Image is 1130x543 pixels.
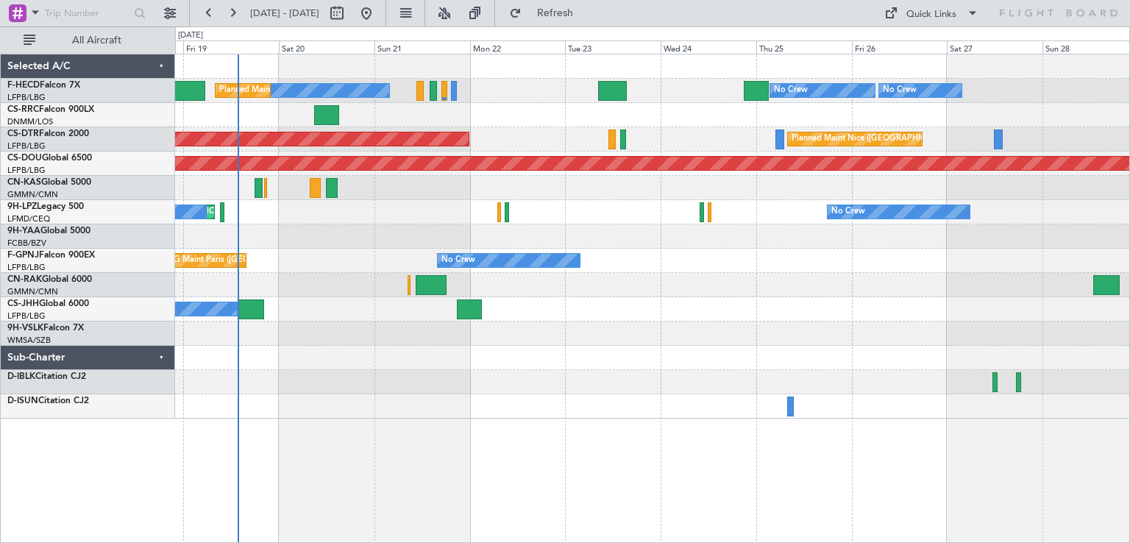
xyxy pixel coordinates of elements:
div: AOG Maint Paris ([GEOGRAPHIC_DATA]) [161,249,316,271]
a: CS-JHHGlobal 6000 [7,299,89,308]
button: Refresh [502,1,591,25]
a: FCBB/BZV [7,238,46,249]
span: F-HECD [7,81,40,90]
span: CS-DOU [7,154,42,163]
div: No Crew [774,79,808,102]
div: No Crew [883,79,917,102]
a: GMMN/CMN [7,286,58,297]
div: Quick Links [906,7,956,22]
a: F-GPNJFalcon 900EX [7,251,95,260]
a: D-IBLKCitation CJ2 [7,372,86,381]
a: CN-KASGlobal 5000 [7,178,91,187]
a: DNMM/LOS [7,116,53,127]
a: LFPB/LBG [7,262,46,273]
div: [DATE] [178,29,203,42]
button: Quick Links [877,1,986,25]
a: CS-DOUGlobal 6500 [7,154,92,163]
div: Tue 23 [565,40,661,54]
div: Planned Maint Nice ([GEOGRAPHIC_DATA]) [792,128,956,150]
a: CS-RRCFalcon 900LX [7,105,94,114]
a: LFMD/CEQ [7,213,50,224]
input: Trip Number [45,2,129,24]
div: No Crew [831,201,865,223]
a: LFPB/LBG [7,310,46,322]
span: Refresh [525,8,586,18]
a: GMMN/CMN [7,189,58,200]
a: LFPB/LBG [7,141,46,152]
div: Sat 20 [279,40,374,54]
div: Sun 21 [374,40,470,54]
div: Fri 26 [852,40,948,54]
div: Fri 19 [183,40,279,54]
a: 9H-LPZLegacy 500 [7,202,84,211]
a: LFPB/LBG [7,165,46,176]
span: [DATE] - [DATE] [250,7,319,20]
div: Mon 22 [470,40,566,54]
a: LFPB/LBG [7,92,46,103]
span: D-ISUN [7,397,38,405]
button: All Aircraft [16,29,160,52]
span: 9H-YAA [7,227,40,235]
span: CS-DTR [7,129,39,138]
span: 9H-LPZ [7,202,37,211]
span: D-IBLK [7,372,35,381]
span: CS-JHH [7,299,39,308]
span: CN-RAK [7,275,42,284]
a: F-HECDFalcon 7X [7,81,80,90]
div: Planned Maint [GEOGRAPHIC_DATA] ([GEOGRAPHIC_DATA]) [219,79,451,102]
span: CN-KAS [7,178,41,187]
a: 9H-VSLKFalcon 7X [7,324,84,333]
a: CN-RAKGlobal 6000 [7,275,92,284]
span: All Aircraft [38,35,155,46]
a: 9H-YAAGlobal 5000 [7,227,90,235]
div: Sat 27 [947,40,1042,54]
a: CS-DTRFalcon 2000 [7,129,89,138]
span: CS-RRC [7,105,39,114]
span: F-GPNJ [7,251,39,260]
div: Wed 24 [661,40,756,54]
span: 9H-VSLK [7,324,43,333]
div: No Crew [441,249,475,271]
a: WMSA/SZB [7,335,51,346]
div: Thu 25 [756,40,852,54]
a: D-ISUNCitation CJ2 [7,397,89,405]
